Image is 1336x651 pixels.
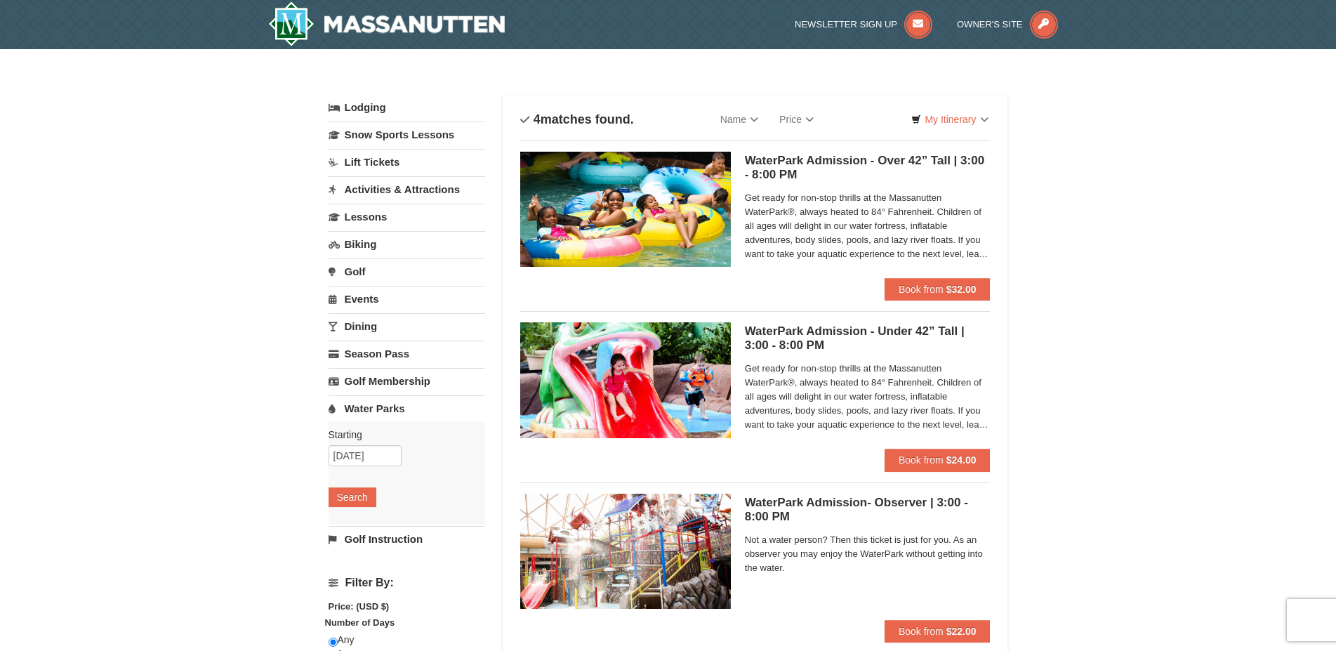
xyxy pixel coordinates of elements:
[329,286,485,312] a: Events
[946,284,977,295] strong: $32.00
[957,19,1058,29] a: Owner's Site
[329,121,485,147] a: Snow Sports Lessons
[710,105,769,133] a: Name
[902,109,997,130] a: My Itinerary
[329,368,485,394] a: Golf Membership
[329,95,485,120] a: Lodging
[329,258,485,284] a: Golf
[325,617,395,628] strong: Number of Days
[520,322,731,438] img: 6619917-1391-b04490f2.jpg
[899,284,944,295] span: Book from
[899,626,944,637] span: Book from
[795,19,897,29] span: Newsletter Sign Up
[946,454,977,466] strong: $24.00
[745,324,991,353] h5: WaterPark Admission - Under 42” Tall | 3:00 - 8:00 PM
[885,449,991,471] button: Book from $24.00
[745,191,991,261] span: Get ready for non-stop thrills at the Massanutten WaterPark®, always heated to 84° Fahrenheit. Ch...
[885,278,991,301] button: Book from $32.00
[745,533,991,575] span: Not a water person? Then this ticket is just for you. As an observer you may enjoy the WaterPark ...
[329,149,485,175] a: Lift Tickets
[329,601,390,612] strong: Price: (USD $)
[885,620,991,643] button: Book from $22.00
[329,341,485,367] a: Season Pass
[520,494,731,609] img: 6619917-1407-941696cb.jpg
[329,577,485,589] h4: Filter By:
[745,496,991,524] h5: WaterPark Admission- Observer | 3:00 - 8:00 PM
[329,231,485,257] a: Biking
[329,526,485,552] a: Golf Instruction
[268,1,505,46] img: Massanutten Resort Logo
[520,152,731,267] img: 6619917-1563-e84d971f.jpg
[329,313,485,339] a: Dining
[769,105,824,133] a: Price
[268,1,505,46] a: Massanutten Resort
[329,204,485,230] a: Lessons
[745,362,991,432] span: Get ready for non-stop thrills at the Massanutten WaterPark®, always heated to 84° Fahrenheit. Ch...
[329,428,475,442] label: Starting
[329,395,485,421] a: Water Parks
[957,19,1023,29] span: Owner's Site
[329,176,485,202] a: Activities & Attractions
[329,487,376,507] button: Search
[946,626,977,637] strong: $22.00
[795,19,932,29] a: Newsletter Sign Up
[899,454,944,466] span: Book from
[745,154,991,182] h5: WaterPark Admission - Over 42” Tall | 3:00 - 8:00 PM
